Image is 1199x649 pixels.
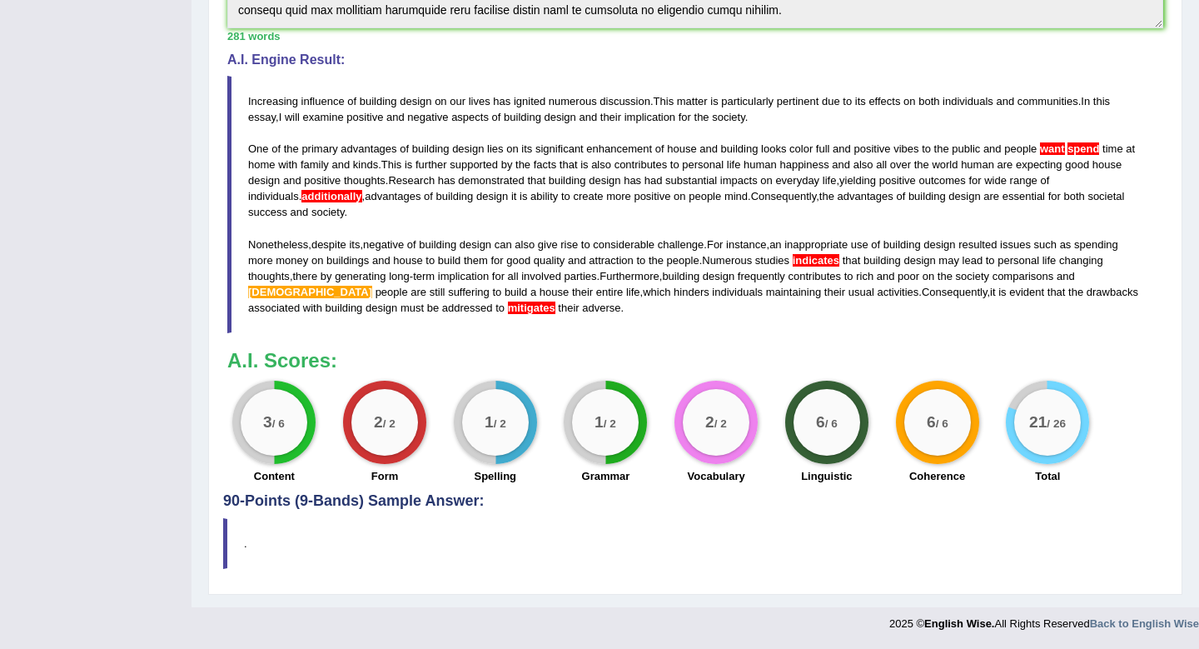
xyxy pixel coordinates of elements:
span: supported [450,158,498,171]
span: positive [304,174,341,187]
span: to [986,254,995,267]
span: The verb “spend” needs to be in the to-infinitive form. (did you mean: want to spend) [1067,142,1099,155]
span: and [331,158,350,171]
span: to [492,286,501,298]
span: building [549,174,586,187]
span: that [843,254,861,267]
span: their [600,111,621,123]
span: range [1010,174,1037,187]
span: attraction [589,254,633,267]
span: entire [596,286,624,298]
span: building [504,111,541,123]
span: and [372,254,391,267]
span: advantages [838,190,893,202]
span: with [303,302,322,314]
span: that [560,158,578,171]
b: A.I. Scores: [227,349,337,372]
span: for [679,111,691,123]
span: design [589,174,620,187]
span: frequently [738,270,785,282]
span: Consequently [751,190,817,202]
span: ability [530,190,558,202]
span: the [1068,286,1083,298]
span: the [819,190,834,202]
span: design [452,142,484,155]
span: positive [853,142,890,155]
span: advantages [341,142,396,155]
span: maintaining [766,286,822,298]
span: its [855,95,866,107]
span: thoughts [248,270,290,282]
span: issues [1000,238,1031,251]
span: further [415,158,447,171]
span: changing [1059,254,1103,267]
span: and [291,206,309,218]
span: to [561,190,570,202]
span: may [938,254,959,267]
span: its [521,142,532,155]
span: influence [301,95,345,107]
big: 2 [374,412,383,431]
span: and [579,111,597,123]
span: their [558,302,579,314]
span: them [464,254,488,267]
span: poor [898,270,919,282]
span: at [1126,142,1135,155]
span: and [568,254,586,267]
span: discussion [599,95,650,107]
span: and [386,111,405,123]
span: buildings [326,254,369,267]
span: This [381,158,402,171]
span: design [545,111,576,123]
span: demonstrated [458,174,525,187]
span: and [283,174,301,187]
span: and [699,142,718,155]
span: as [1060,238,1072,251]
span: design [476,190,508,202]
span: building [412,142,450,155]
span: evident [1009,286,1044,298]
span: success [248,206,287,218]
span: the [284,142,299,155]
span: comparisons [993,270,1054,282]
label: Content [254,468,295,484]
label: Coherence [909,468,965,484]
span: the [914,158,929,171]
span: design [400,95,431,107]
span: also [853,158,873,171]
span: that [527,174,545,187]
span: building [721,142,759,155]
span: on [923,270,934,282]
span: human [744,158,777,171]
span: life [626,286,640,298]
span: involved [521,270,561,282]
span: design [923,238,955,251]
span: of [896,190,905,202]
span: is [405,158,412,171]
span: kinds [353,158,378,171]
span: use [851,238,868,251]
span: their [572,286,593,298]
label: Form [371,468,399,484]
span: for [492,270,505,282]
span: instance [726,238,766,251]
span: building [662,270,699,282]
span: drawbacks [1087,286,1138,298]
span: mind [724,190,748,202]
span: by [501,158,513,171]
span: ignited [514,95,545,107]
span: adverse [582,302,620,314]
span: time [1102,142,1123,155]
span: yielding [839,174,876,187]
span: positive [346,111,383,123]
span: vibes [893,142,918,155]
span: is [520,190,527,202]
span: of [871,238,880,251]
span: studies [755,254,789,267]
span: people [667,254,699,267]
span: One [248,142,269,155]
span: life [1042,254,1057,267]
span: still [430,286,445,298]
span: to [670,158,679,171]
span: I [279,111,282,123]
